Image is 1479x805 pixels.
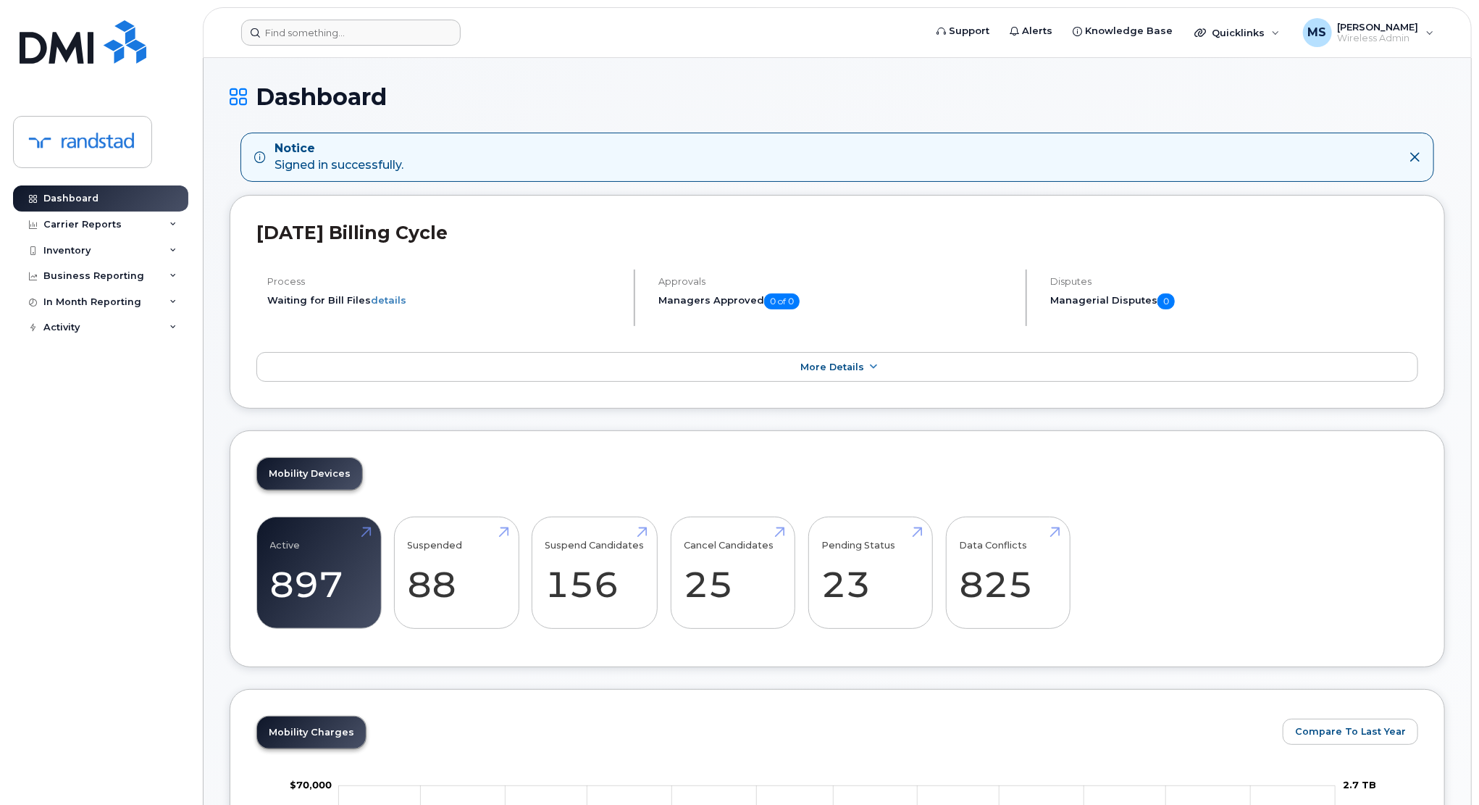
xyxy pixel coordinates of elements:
a: Mobility Charges [257,717,366,748]
a: Suspended 88 [408,525,506,621]
span: More Details [800,362,864,372]
tspan: $70,000 [290,780,332,791]
g: $0 [290,780,332,791]
span: Compare To Last Year [1295,725,1406,738]
a: Cancel Candidates 25 [684,525,782,621]
a: Active 897 [270,525,368,621]
a: Pending Status 23 [821,525,919,621]
h4: Process [267,276,621,287]
h4: Disputes [1050,276,1418,287]
a: Mobility Devices [257,458,362,490]
a: Suspend Candidates 156 [545,525,645,621]
div: Signed in successfully. [275,141,403,174]
span: 0 [1157,293,1175,309]
h5: Managerial Disputes [1050,293,1418,309]
a: Data Conflicts 825 [959,525,1057,621]
h4: Approvals [658,276,1013,287]
li: Waiting for Bill Files [267,293,621,307]
tspan: 2.7 TB [1343,780,1376,791]
strong: Notice [275,141,403,157]
button: Compare To Last Year [1283,719,1418,745]
h5: Managers Approved [658,293,1013,309]
h2: [DATE] Billing Cycle [256,222,1418,243]
span: 0 of 0 [764,293,800,309]
h1: Dashboard [230,84,1445,109]
a: details [371,294,406,306]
